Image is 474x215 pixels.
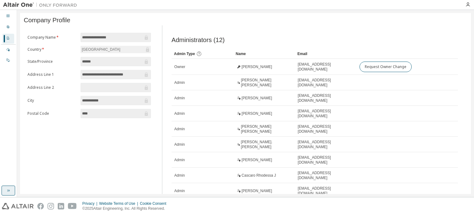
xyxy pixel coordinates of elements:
[37,203,44,209] img: facebook.svg
[2,56,14,66] div: On Prem
[242,188,272,193] span: [PERSON_NAME]
[298,109,354,118] span: [EMAIL_ADDRESS][DOMAIN_NAME]
[27,35,77,40] label: Company Name
[2,23,14,32] div: User Profile
[298,62,354,72] span: [EMAIL_ADDRESS][DOMAIN_NAME]
[298,93,354,103] span: [EMAIL_ADDRESS][DOMAIN_NAME]
[172,37,225,44] span: Administrators (12)
[174,111,185,116] span: Admin
[174,80,185,85] span: Admin
[174,142,185,147] span: Admin
[242,64,272,69] span: [PERSON_NAME]
[24,17,70,24] span: Company Profile
[2,203,34,209] img: altair_logo.svg
[27,98,77,103] label: City
[2,34,14,44] div: Company Profile
[68,203,77,209] img: youtube.svg
[174,173,185,178] span: Admin
[298,186,354,196] span: [EMAIL_ADDRESS][DOMAIN_NAME]
[241,140,292,149] span: [PERSON_NAME]. [PERSON_NAME]
[27,111,77,116] label: Postal Code
[298,78,354,88] span: [EMAIL_ADDRESS][DOMAIN_NAME]
[174,157,185,162] span: Admin
[360,62,412,72] button: Request Owner Change
[81,46,121,53] div: [GEOGRAPHIC_DATA]
[242,96,272,101] span: [PERSON_NAME]
[140,201,170,206] div: Cookie Consent
[82,206,170,211] p: © 2025 Altair Engineering, Inc. All Rights Reserved.
[99,201,140,206] div: Website Terms of Use
[236,49,293,59] div: Name
[27,59,77,64] label: State/Province
[242,157,272,162] span: [PERSON_NAME]
[174,188,185,193] span: Admin
[242,173,276,178] span: Cascaro Rhodessa J
[48,203,54,209] img: instagram.svg
[298,124,354,134] span: [EMAIL_ADDRESS][DOMAIN_NAME]
[27,72,77,77] label: Address Line 1
[174,96,185,101] span: Admin
[241,124,292,134] span: [PERSON_NAME] [PERSON_NAME]
[2,11,14,21] div: Dashboard
[297,49,354,59] div: Email
[3,2,80,8] img: Altair One
[82,201,99,206] div: Privacy
[298,140,354,149] span: [EMAIL_ADDRESS][DOMAIN_NAME]
[58,203,64,209] img: linkedin.svg
[174,64,185,69] span: Owner
[27,47,77,52] label: Country
[27,85,77,90] label: Address Line 2
[174,127,185,131] span: Admin
[241,78,292,88] span: [PERSON_NAME] [PERSON_NAME]
[298,170,354,180] span: [EMAIL_ADDRESS][DOMAIN_NAME]
[298,155,354,165] span: [EMAIL_ADDRESS][DOMAIN_NAME]
[81,46,151,53] div: [GEOGRAPHIC_DATA]
[242,111,272,116] span: [PERSON_NAME]
[174,52,195,56] span: Admin Type
[2,45,14,55] div: Managed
